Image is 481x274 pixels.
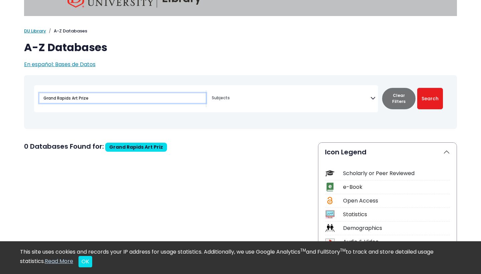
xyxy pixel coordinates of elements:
img: Icon e-Book [325,182,334,191]
a: DU Library [24,28,46,34]
sup: TM [300,247,306,253]
div: e-Book [343,183,450,191]
div: Open Access [343,197,450,205]
a: En español: Bases de Datos [24,60,96,68]
button: Submit for Search Results [417,88,443,109]
div: Scholarly or Peer Reviewed [343,169,450,177]
a: Read More [45,257,73,265]
textarea: Search [212,96,370,101]
div: Demographics [343,224,450,232]
button: Icon Legend [318,143,457,161]
span: Grand Rapids Art Priz [109,144,163,150]
nav: Search filters [24,75,457,129]
h1: A-Z Databases [24,41,457,54]
span: 0 Databases Found for: [24,142,104,151]
li: A-Z Databases [46,28,87,34]
button: Close [78,256,92,267]
nav: breadcrumb [24,28,457,34]
img: Icon Statistics [325,210,334,219]
img: Icon Open Access [326,196,334,205]
img: Icon Demographics [325,224,334,233]
sup: TM [340,247,346,253]
div: Statistics [343,211,450,219]
div: This site uses cookies and records your IP address for usage statistics. Additionally, we use Goo... [20,248,461,267]
div: Audio & Video [343,238,450,246]
img: Icon Audio & Video [325,237,334,246]
input: Search database by title or keyword [39,93,206,103]
img: Icon Scholarly or Peer Reviewed [325,169,334,178]
button: Clear Filters [382,88,416,109]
